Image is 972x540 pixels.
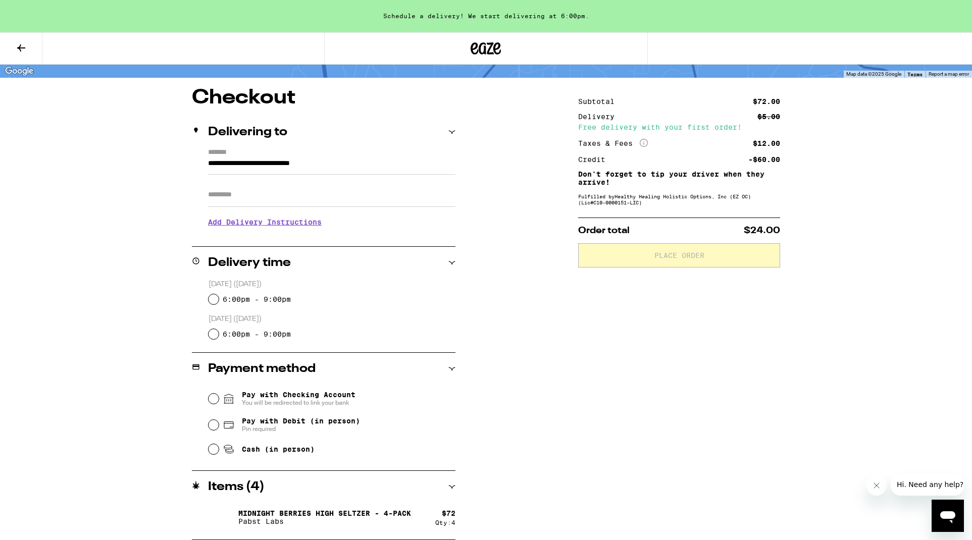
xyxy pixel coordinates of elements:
button: Place Order [578,243,780,267]
p: Midnight Berries High Seltzer - 4-pack [238,509,411,517]
h2: Delivering to [208,126,287,138]
span: Place Order [654,252,704,259]
span: Pay with Checking Account [242,391,355,407]
a: Open this area in Google Maps (opens a new window) [3,65,36,78]
div: Delivery [578,113,622,120]
a: Terms [907,71,923,77]
div: Free delivery with your first order! [578,124,780,131]
img: Midnight Berries High Seltzer - 4-pack [208,503,236,531]
div: Taxes & Fees [578,139,648,148]
label: 6:00pm - 9:00pm [223,295,291,303]
div: $72.00 [753,98,780,105]
div: Fulfilled by Healthy Healing Holistic Options, Inc (EZ OC) (Lic# C10-0000151-LIC ) [578,193,780,205]
div: $12.00 [753,140,780,147]
span: Order total [578,226,630,235]
h2: Payment method [208,363,316,375]
iframe: Close message [866,475,887,496]
label: 6:00pm - 9:00pm [223,330,291,338]
iframe: Button to launch messaging window [932,500,964,532]
p: Don't forget to tip your driver when they arrive! [578,170,780,186]
span: Pin required [242,425,360,433]
p: [DATE] ([DATE]) [209,314,455,324]
img: Google [3,65,36,78]
span: Map data ©2025 Google [846,71,901,77]
p: We'll contact you at [PHONE_NUMBER] when we arrive [208,234,455,242]
div: -$60.00 [748,156,780,163]
span: You will be redirected to link your bank [242,399,355,407]
div: Qty: 4 [435,519,455,526]
h2: Items ( 4 ) [208,481,265,493]
span: $24.00 [744,226,780,235]
p: [DATE] ([DATE]) [209,280,455,289]
span: Cash (in person) [242,445,315,453]
iframe: Message from company [891,473,964,496]
span: Pay with Debit (in person) [242,417,360,425]
div: Subtotal [578,98,622,105]
h3: Add Delivery Instructions [208,210,455,234]
a: Report a map error [929,71,969,77]
h1: Checkout [192,88,455,108]
div: $ 72 [442,509,455,517]
h2: Delivery time [208,257,291,269]
div: Credit [578,156,612,163]
div: $5.00 [757,113,780,120]
p: Pabst Labs [238,517,411,525]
